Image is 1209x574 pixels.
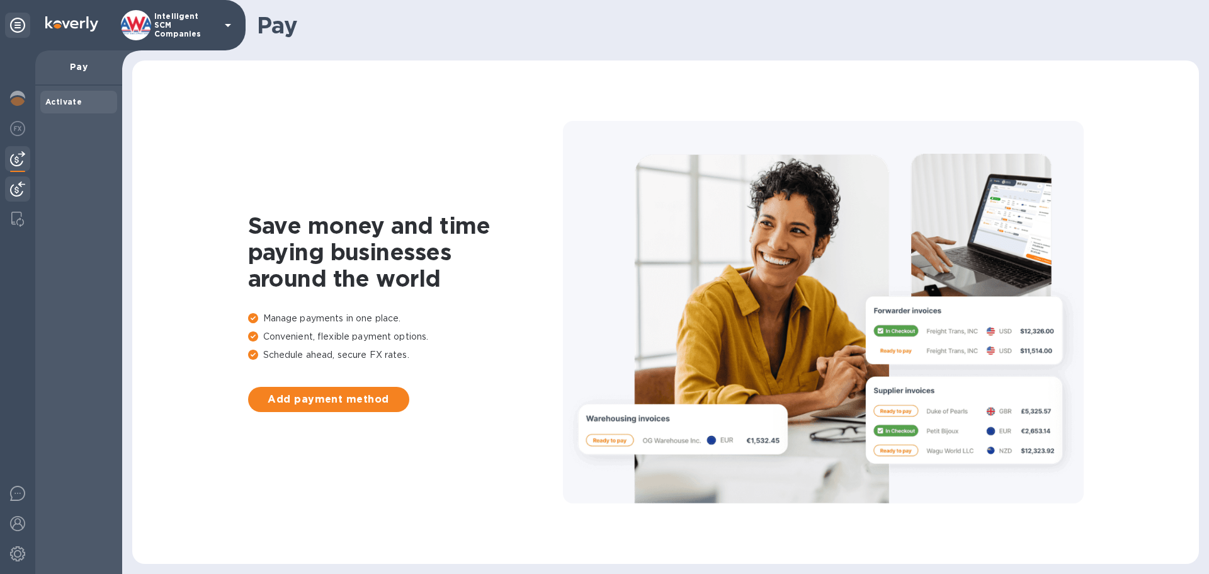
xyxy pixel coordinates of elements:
[248,348,563,362] p: Schedule ahead, secure FX rates.
[10,121,25,136] img: Foreign exchange
[45,97,82,106] b: Activate
[248,312,563,325] p: Manage payments in one place.
[258,392,399,407] span: Add payment method
[248,212,563,292] h1: Save money and time paying businesses around the world
[5,13,30,38] div: Unpin categories
[248,330,563,343] p: Convenient, flexible payment options.
[257,12,1189,38] h1: Pay
[45,60,112,73] p: Pay
[154,12,217,38] p: Intelligent SCM Companies
[248,387,409,412] button: Add payment method
[45,16,98,32] img: Logo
